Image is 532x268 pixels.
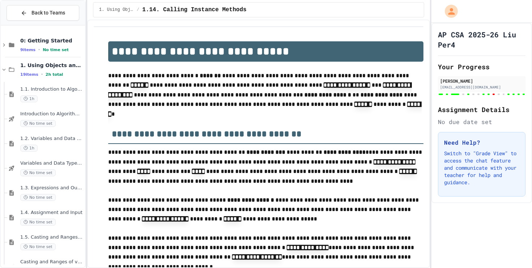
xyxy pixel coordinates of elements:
span: 1.1. Introduction to Algorithms, Programming, and Compilers [20,86,84,92]
div: [EMAIL_ADDRESS][DOMAIN_NAME] [440,84,523,90]
h2: Your Progress [438,62,525,72]
div: [PERSON_NAME] [440,78,523,84]
span: No time set [20,243,56,250]
h2: Assignment Details [438,104,525,115]
span: • [38,47,40,53]
span: No time set [20,219,56,226]
span: • [41,71,43,77]
span: Back to Teams [31,9,65,17]
h1: AP CSA 2025-26 Liu Per4 [438,29,525,50]
span: 1h [20,95,38,102]
span: 1.14. Calling Instance Methods [142,5,246,14]
h3: Need Help? [444,138,519,147]
iframe: chat widget [502,239,525,261]
span: Casting and Ranges of variables - Quiz [20,259,84,265]
button: Back to Teams [7,5,79,21]
span: Variables and Data Types - Quiz [20,160,84,166]
span: No time set [20,169,56,176]
span: 0: Getting Started [20,37,84,44]
p: Switch to "Grade View" to access the chat feature and communicate with your teacher for help and ... [444,150,519,186]
span: 1.3. Expressions and Output [New] [20,185,84,191]
span: No time set [43,48,69,52]
iframe: chat widget [472,207,525,238]
span: 1h [20,145,38,152]
span: 19 items [20,72,38,77]
div: No due date set [438,117,525,126]
span: 1.4. Assignment and Input [20,210,84,216]
span: 9 items [20,48,35,52]
span: 2h total [46,72,63,77]
span: Introduction to Algorithms, Programming, and Compilers [20,111,84,117]
span: 1. Using Objects and Methods [20,62,84,69]
span: / [137,7,139,13]
span: No time set [20,120,56,127]
div: My Account [437,3,460,20]
span: 1.5. Casting and Ranges of Values [20,234,84,240]
span: No time set [20,194,56,201]
span: 1. Using Objects and Methods [99,7,134,13]
span: 1.2. Variables and Data Types [20,136,84,142]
